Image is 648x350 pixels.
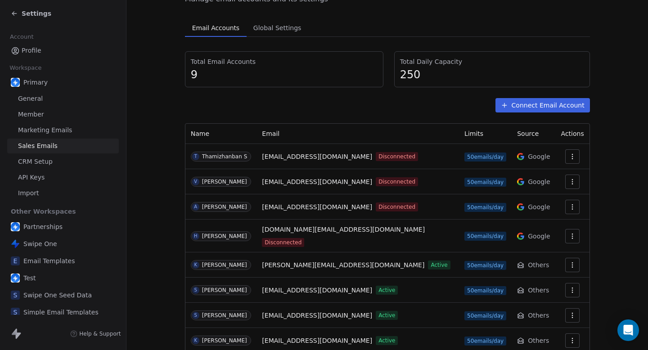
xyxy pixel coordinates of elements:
[23,239,57,248] span: Swipe One
[191,57,378,66] span: Total Email Accounts
[262,238,304,247] span: Disconnected
[194,287,197,294] div: S
[18,188,39,198] span: Import
[464,178,506,187] span: 50 emails/day
[376,311,398,320] span: Active
[7,139,119,153] a: Sales Emails
[11,78,20,87] img: user_01J93QE9VH11XXZQZDP4TWZEES.jpg
[528,286,549,295] span: Others
[262,177,372,187] span: [EMAIL_ADDRESS][DOMAIN_NAME]
[11,274,20,283] img: user_01J93QE9VH11XXZQZDP4TWZEES.jpg
[18,110,44,119] span: Member
[428,260,450,269] span: Active
[6,61,45,75] span: Workspace
[376,286,398,295] span: Active
[262,311,372,320] span: [EMAIL_ADDRESS][DOMAIN_NAME]
[194,203,197,211] div: A
[18,141,58,151] span: Sales Emails
[376,202,418,211] span: Disconnected
[517,130,539,137] span: Source
[528,336,549,345] span: Others
[194,312,197,319] div: S
[23,256,75,265] span: Email Templates
[7,204,80,219] span: Other Workspaces
[528,177,550,186] span: Google
[11,9,51,18] a: Settings
[528,232,550,241] span: Google
[6,30,37,44] span: Account
[202,287,247,293] div: [PERSON_NAME]
[22,46,41,55] span: Profile
[18,173,45,182] span: API Keys
[23,222,63,231] span: Partnerships
[464,232,506,241] span: 50 emails/day
[262,336,372,346] span: [EMAIL_ADDRESS][DOMAIN_NAME]
[18,157,53,166] span: CRM Setup
[464,153,506,162] span: 50 emails/day
[262,130,279,137] span: Email
[191,130,209,137] span: Name
[7,91,119,106] a: General
[464,286,506,295] span: 50 emails/day
[376,336,398,345] span: Active
[23,274,36,283] span: Test
[528,202,550,211] span: Google
[11,222,20,231] img: user_01J93QE9VH11XXZQZDP4TWZEES.jpg
[194,337,197,344] div: K
[202,204,247,210] div: [PERSON_NAME]
[262,152,372,162] span: [EMAIL_ADDRESS][DOMAIN_NAME]
[23,291,92,300] span: Swipe One Seed Data
[7,186,119,201] a: Import
[262,286,372,295] span: [EMAIL_ADDRESS][DOMAIN_NAME]
[191,68,378,81] span: 9
[7,154,119,169] a: CRM Setup
[464,130,483,137] span: Limits
[202,153,247,160] div: Thamizhanban S
[11,308,20,317] span: S
[202,233,247,239] div: [PERSON_NAME]
[464,311,506,320] span: 50 emails/day
[464,261,506,270] span: 50 emails/day
[495,98,590,112] button: Connect Email Account
[250,22,305,34] span: Global Settings
[376,177,418,186] span: Disconnected
[23,78,48,87] span: Primary
[194,233,198,240] div: H
[262,225,425,234] span: [DOMAIN_NAME][EMAIL_ADDRESS][DOMAIN_NAME]
[464,203,506,212] span: 50 emails/day
[528,260,549,269] span: Others
[194,178,197,185] div: V
[202,262,247,268] div: [PERSON_NAME]
[194,153,197,160] div: T
[202,179,247,185] div: [PERSON_NAME]
[7,170,119,185] a: API Keys
[22,9,51,18] span: Settings
[262,202,372,212] span: [EMAIL_ADDRESS][DOMAIN_NAME]
[7,123,119,138] a: Marketing Emails
[189,22,243,34] span: Email Accounts
[194,261,197,269] div: K
[400,57,584,66] span: Total Daily Capacity
[70,330,121,337] a: Help & Support
[202,337,247,344] div: [PERSON_NAME]
[11,291,20,300] span: S
[7,107,119,122] a: Member
[464,337,506,346] span: 50 emails/day
[79,330,121,337] span: Help & Support
[11,239,20,248] img: swipeone-app-icon.png
[7,43,119,58] a: Profile
[11,256,20,265] span: E
[400,68,584,81] span: 250
[528,152,550,161] span: Google
[23,308,99,317] span: Simple Email Templates
[18,94,43,103] span: General
[18,126,72,135] span: Marketing Emails
[202,312,247,319] div: [PERSON_NAME]
[376,152,418,161] span: Disconnected
[561,130,584,137] span: Actions
[262,260,424,270] span: [PERSON_NAME][EMAIL_ADDRESS][DOMAIN_NAME]
[528,311,549,320] span: Others
[617,319,639,341] div: Open Intercom Messenger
